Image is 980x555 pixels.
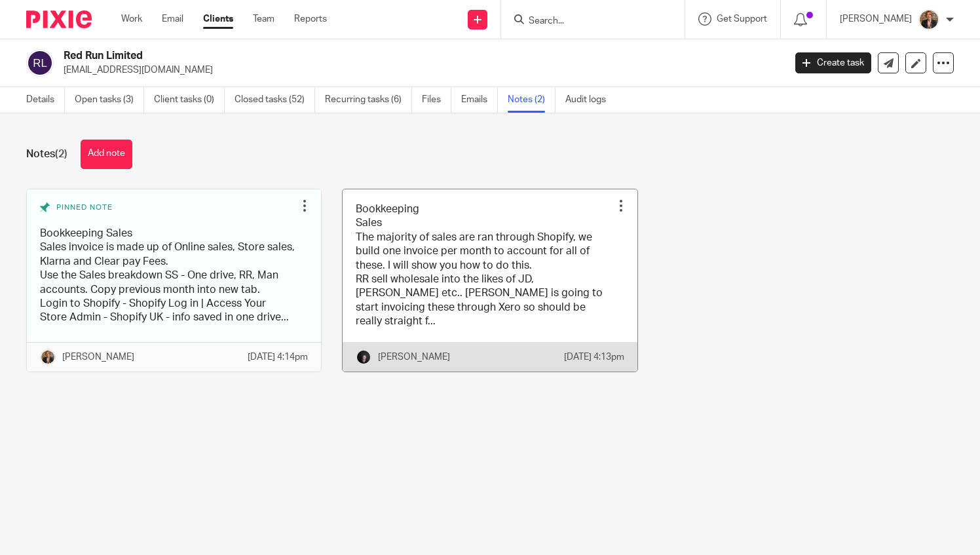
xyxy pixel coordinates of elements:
h1: Notes [26,147,67,161]
a: Team [253,12,274,26]
span: Get Support [717,14,767,24]
input: Search [527,16,645,28]
img: svg%3E [26,49,54,77]
a: Open tasks (3) [75,87,144,113]
a: Email [162,12,183,26]
a: Work [121,12,142,26]
a: Emails [461,87,498,113]
a: Audit logs [565,87,616,113]
p: [PERSON_NAME] [378,351,450,364]
a: Create task [795,52,871,73]
button: Add note [81,140,132,169]
a: Recurring tasks (6) [325,87,412,113]
p: [PERSON_NAME] [62,351,134,364]
p: [DATE] 4:13pm [564,351,624,364]
img: WhatsApp%20Image%202025-04-23%20at%2010.20.30_16e186ec.jpg [918,9,939,30]
p: [DATE] 4:14pm [248,351,308,364]
a: Files [422,87,451,113]
p: [EMAIL_ADDRESS][DOMAIN_NAME] [64,64,776,77]
img: WhatsApp%20Image%202025-04-23%20at%2010.20.30_16e186ec.jpg [40,349,56,365]
a: Client tasks (0) [154,87,225,113]
a: Closed tasks (52) [235,87,315,113]
a: Details [26,87,65,113]
span: (2) [55,149,67,159]
img: Pixie [26,10,92,28]
a: Notes (2) [508,87,556,113]
img: 455A2509.jpg [356,349,371,365]
h2: Red Run Limited [64,49,633,63]
a: Reports [294,12,327,26]
p: [PERSON_NAME] [840,12,912,26]
a: Clients [203,12,233,26]
div: Pinned note [40,202,295,217]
